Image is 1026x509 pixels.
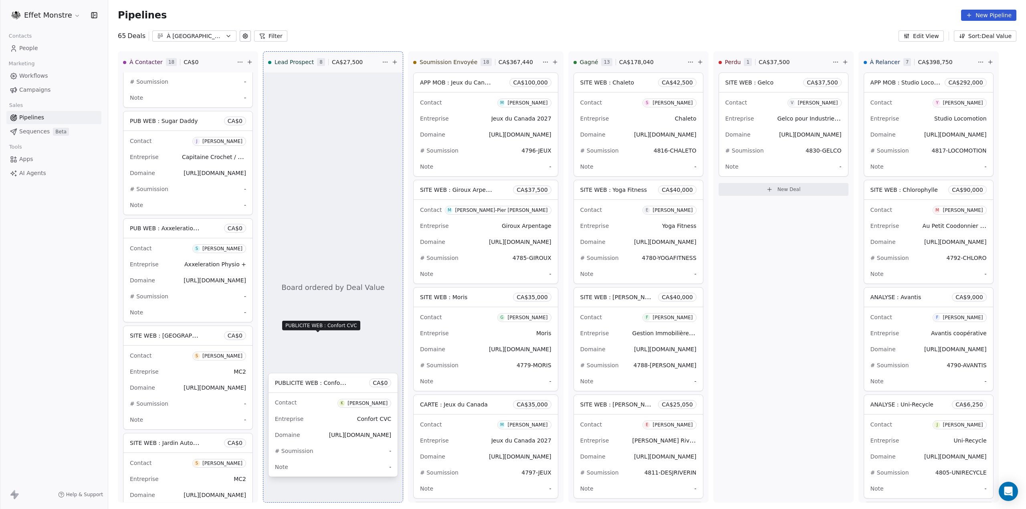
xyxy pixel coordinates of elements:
span: # Soumission [580,147,619,154]
span: SITE WEB : Yoga Fitness [580,187,647,193]
button: New Pipeline [961,10,1016,21]
span: Contact [420,207,442,213]
span: APP MOB : Studio Locomotion [870,78,954,86]
span: CA$ 25,050 [662,400,693,408]
span: - [985,377,987,385]
span: CA$ 40,000 [662,186,693,194]
span: Domaine [420,239,445,245]
span: [URL][DOMAIN_NAME] [634,131,697,138]
span: Soumission Envoyée [420,58,477,66]
span: Pipelines [19,113,44,122]
span: PUB WEB : Sugar Daddy [130,118,198,124]
span: Perdu [725,58,741,66]
span: CA$ 35,000 [517,400,547,408]
div: Lead Prospect8CA$27,500 [268,52,380,72]
span: CA$ 0 [184,58,198,66]
span: Au Petit Coodonnier / Chlorophylle [923,222,1019,229]
span: Domaine [275,432,300,438]
span: Confort CVC [357,416,392,422]
span: 13 [601,58,612,66]
span: CA$ 0 [228,117,242,125]
div: APP MOB : Jeux du CanadaCA$100,000ContactM[PERSON_NAME]EntrepriseJeux du Canada 2027Domaine[URL][... [413,72,558,177]
span: Campaigns [19,86,50,94]
span: Domaine [420,453,445,460]
span: [PERSON_NAME] Riverin Avocats inc. [632,437,736,444]
span: Contact [130,460,151,466]
span: # Soumission [130,78,168,85]
span: Note [420,271,433,277]
span: - [244,400,246,408]
div: J [937,422,938,428]
span: 4805-UNIRECYCLE [935,469,987,476]
span: # Soumission [420,469,458,476]
span: Jeux du Canada 2027 [491,437,551,444]
div: [PERSON_NAME] [943,422,983,428]
span: # Soumission [870,147,909,154]
span: Domaine [420,131,445,138]
span: Entreprise [725,115,754,122]
span: CA$ 35,000 [517,293,547,301]
span: - [389,463,391,471]
a: SequencesBeta [6,125,101,138]
span: Capitaine Crochet / Sugar Daddy / Jet Society [182,153,309,161]
span: CA$ 100,000 [513,78,547,87]
span: Contact [420,99,442,106]
span: Entreprise [870,223,899,229]
span: Entreprise [275,416,304,422]
div: [PERSON_NAME]-Pier [PERSON_NAME] [455,207,547,213]
div: SITE WEB : ChlorophylleCA$90,000ContactM[PERSON_NAME]EntrepriseAu Petit Coodonnier / Chlorophylle... [864,180,994,284]
span: Studio Locomotion [934,115,986,122]
div: Y [936,100,938,106]
div: PUB WEB : Axxeleration PhysioCA$0ContactS[PERSON_NAME]EntrepriseAxxeleration Physio +Domaine[URL]... [123,218,253,322]
span: CA$ 37,500 [759,58,790,66]
span: - [985,270,987,278]
span: SITE WEB : [PERSON_NAME] [580,293,659,301]
span: Beta [53,128,69,136]
span: Note [870,485,884,492]
span: [URL][DOMAIN_NAME] [489,131,551,138]
div: S [196,353,198,359]
div: S [196,245,198,252]
span: 18 [481,58,491,66]
span: Note [725,163,739,170]
div: Perdu1CA$37,500 [719,52,831,72]
span: Domaine [130,384,155,391]
span: Entreprise [130,476,159,482]
span: Apps [19,155,33,163]
div: Soumission Envoyée18CA$367,440 [413,52,541,72]
span: Note [870,378,884,384]
span: # Soumission [420,147,458,154]
span: Gagné [580,58,598,66]
span: Entreprise [130,154,159,160]
span: Contact [580,314,602,320]
span: - [244,94,246,102]
div: [PERSON_NAME] [507,100,547,106]
a: Workflows [6,69,101,82]
span: - [549,163,551,171]
div: [PERSON_NAME] [202,246,242,251]
span: CA$ 292,000 [948,78,983,87]
span: CA$ 0 [228,224,242,232]
span: 18 [166,58,177,66]
div: APP MOB : Studio LocomotionCA$292,000ContactY[PERSON_NAME]EntrepriseStudio LocomotionDomaine[URL]... [864,72,994,177]
span: Contact [725,99,747,106]
span: # Soumission [870,362,909,368]
span: Axxeleration Physio + [184,261,246,268]
span: [URL][DOMAIN_NAME] [634,239,697,245]
div: À Relancer7CA$398,750 [864,52,976,72]
span: CA$ 37,500 [517,186,547,194]
span: CA$ 40,000 [662,293,693,301]
span: Contact [130,245,151,251]
span: AI Agents [19,169,46,177]
span: Gelco pour Industries Pépin [778,115,854,122]
span: Contact [420,314,442,320]
span: [URL][DOMAIN_NAME] [184,170,246,176]
div: SITE WEB : MorisCA$35,000ContactG[PERSON_NAME]EntrepriseMorisDomaine[URL][DOMAIN_NAME]# Soumissio... [413,287,558,391]
span: 4797-JEUX [521,469,551,476]
span: # Soumission [420,362,458,368]
span: - [244,308,246,316]
span: Effet Monstre [24,10,72,20]
span: Lead Prospect [275,58,314,66]
span: Note [580,271,594,277]
span: # Soumission [130,400,168,407]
